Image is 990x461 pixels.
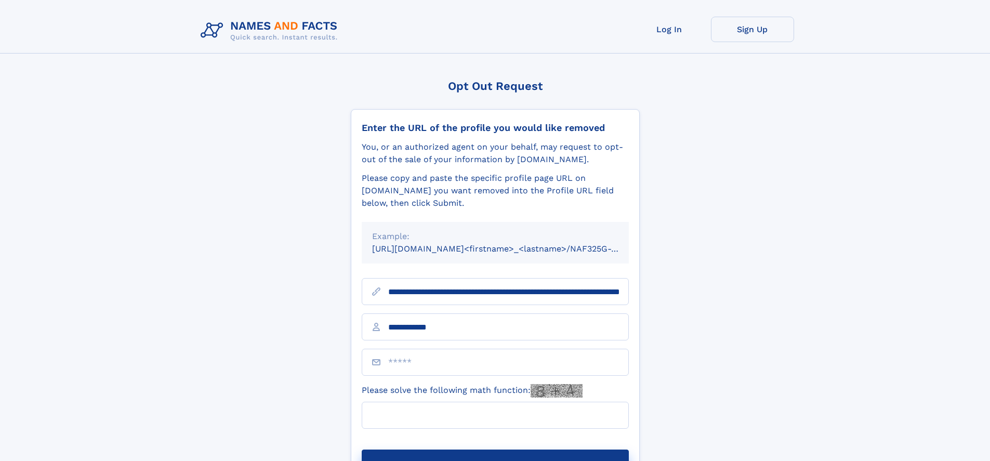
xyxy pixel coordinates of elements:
small: [URL][DOMAIN_NAME]<firstname>_<lastname>/NAF325G-xxxxxxxx [372,244,649,254]
div: You, or an authorized agent on your behalf, may request to opt-out of the sale of your informatio... [362,141,629,166]
div: Please copy and paste the specific profile page URL on [DOMAIN_NAME] you want removed into the Pr... [362,172,629,209]
div: Enter the URL of the profile you would like removed [362,122,629,134]
a: Log In [628,17,711,42]
label: Please solve the following math function: [362,384,583,398]
a: Sign Up [711,17,794,42]
div: Opt Out Request [351,80,640,93]
div: Example: [372,230,618,243]
img: Logo Names and Facts [196,17,346,45]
